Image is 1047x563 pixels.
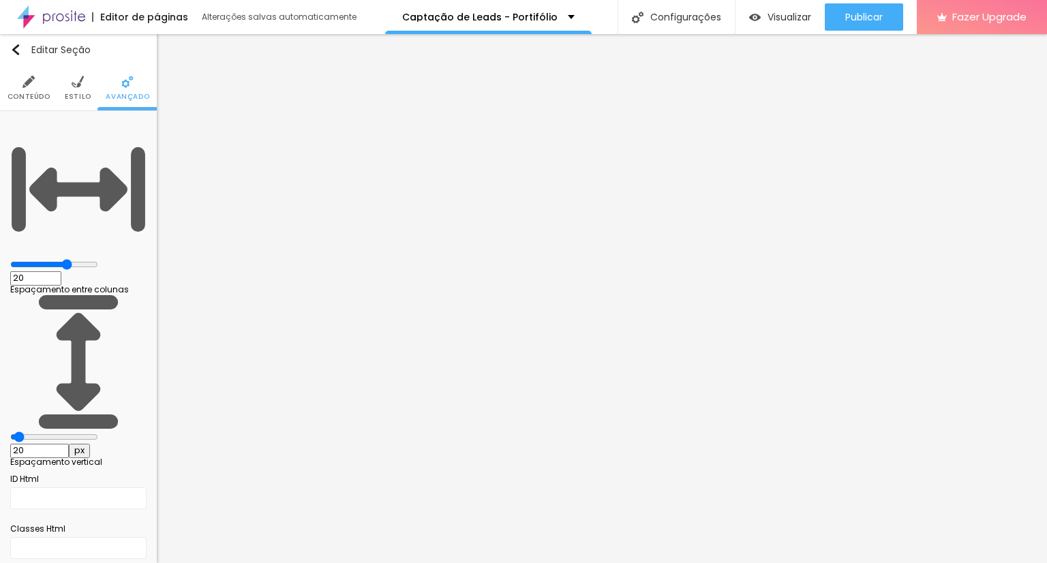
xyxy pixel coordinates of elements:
img: Icone [72,76,84,88]
span: Avançado [106,93,149,100]
p: Captação de Leads - Portifólio [402,12,558,22]
div: Espaçamento entre colunas [10,286,147,294]
iframe: Editor [157,34,1047,563]
div: Classes Html [10,523,147,535]
span: Publicar [845,12,883,22]
span: Estilo [65,93,91,100]
div: ID Html [10,473,147,485]
img: Icone [632,12,643,23]
div: Editor de páginas [92,12,188,22]
img: Icone [10,294,147,430]
div: Alterações salvas automaticamente [202,13,359,21]
img: Icone [22,76,35,88]
img: Icone [10,121,147,258]
img: view-1.svg [749,12,761,23]
span: Conteúdo [7,93,50,100]
button: Visualizar [735,3,825,31]
button: px [69,444,90,458]
img: Icone [10,44,21,55]
div: Espaçamento vertical [10,458,147,466]
button: Publicar [825,3,903,31]
span: Fazer Upgrade [952,11,1027,22]
span: Visualizar [768,12,811,22]
img: Icone [121,76,134,88]
div: Editar Seção [10,44,91,55]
